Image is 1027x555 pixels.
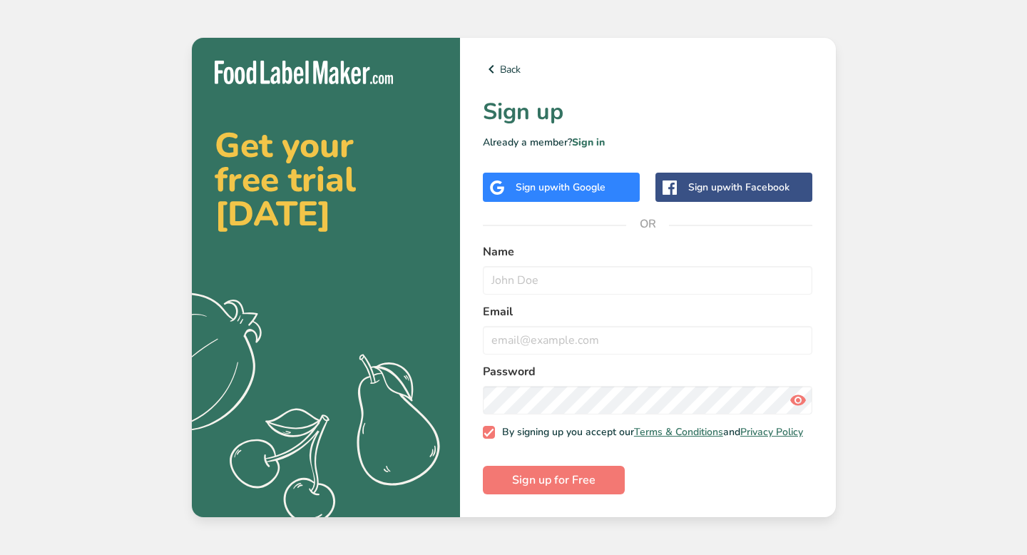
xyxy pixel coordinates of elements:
[722,180,790,194] span: with Facebook
[483,243,813,260] label: Name
[495,426,803,439] span: By signing up you accept our and
[483,95,813,129] h1: Sign up
[483,61,813,78] a: Back
[572,136,605,149] a: Sign in
[512,472,596,489] span: Sign up for Free
[483,266,813,295] input: John Doe
[483,466,625,494] button: Sign up for Free
[626,203,669,245] span: OR
[215,128,437,231] h2: Get your free trial [DATE]
[516,180,606,195] div: Sign up
[634,425,723,439] a: Terms & Conditions
[483,303,813,320] label: Email
[688,180,790,195] div: Sign up
[740,425,803,439] a: Privacy Policy
[215,61,393,84] img: Food Label Maker
[550,180,606,194] span: with Google
[483,363,813,380] label: Password
[483,326,813,355] input: email@example.com
[483,135,813,150] p: Already a member?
